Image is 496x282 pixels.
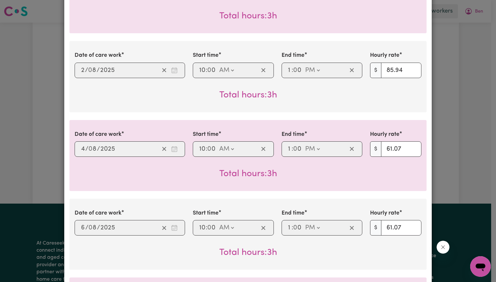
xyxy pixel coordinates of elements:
[293,146,297,152] span: 0
[81,223,85,233] input: --
[370,51,399,60] label: Hourly rate
[470,256,491,277] iframe: Button to launch messaging window
[75,209,121,217] label: Date of care work
[219,12,277,21] span: Total hours worked: 3 hours
[97,224,100,231] span: /
[100,144,115,154] input: ----
[88,146,92,152] span: 0
[207,225,211,231] span: 0
[88,67,92,74] span: 0
[193,130,219,139] label: Start time
[282,51,305,60] label: End time
[219,91,277,100] span: Total hours worked: 3 hours
[88,65,97,75] input: --
[169,144,180,154] button: Enter the date of care work
[370,209,399,217] label: Hourly rate
[207,146,211,152] span: 0
[370,141,381,157] span: $
[293,225,297,231] span: 0
[437,241,449,254] iframe: Close message
[288,144,292,154] input: --
[219,248,277,257] span: Total hours worked: 3 hours
[89,144,97,154] input: --
[89,223,97,233] input: --
[219,169,277,178] span: Total hours worked: 3 hours
[207,67,211,74] span: 0
[199,65,206,75] input: --
[206,224,207,231] span: :
[208,223,216,233] input: --
[199,223,206,233] input: --
[208,144,216,154] input: --
[81,144,85,154] input: --
[100,223,115,233] input: ----
[294,144,302,154] input: --
[159,65,169,75] button: Clear date
[208,65,216,75] input: --
[206,67,207,74] span: :
[97,146,100,153] span: /
[282,209,305,217] label: End time
[294,223,302,233] input: --
[370,220,381,236] span: $
[193,51,219,60] label: Start time
[75,51,121,60] label: Date of care work
[288,223,292,233] input: --
[206,146,207,153] span: :
[75,130,121,139] label: Date of care work
[159,144,169,154] button: Clear date
[81,65,85,75] input: --
[292,224,293,231] span: :
[169,223,180,233] button: Enter the date of care work
[100,65,115,75] input: ----
[88,225,92,231] span: 0
[85,146,88,153] span: /
[288,65,292,75] input: --
[199,144,206,154] input: --
[193,209,219,217] label: Start time
[85,67,88,74] span: /
[4,5,39,10] span: Need any help?
[169,65,180,75] button: Enter the date of care work
[294,65,302,75] input: --
[292,146,293,153] span: :
[370,130,399,139] label: Hourly rate
[282,130,305,139] label: End time
[293,67,297,74] span: 0
[159,223,169,233] button: Clear date
[370,63,381,78] span: $
[97,67,100,74] span: /
[292,67,293,74] span: :
[85,224,88,231] span: /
